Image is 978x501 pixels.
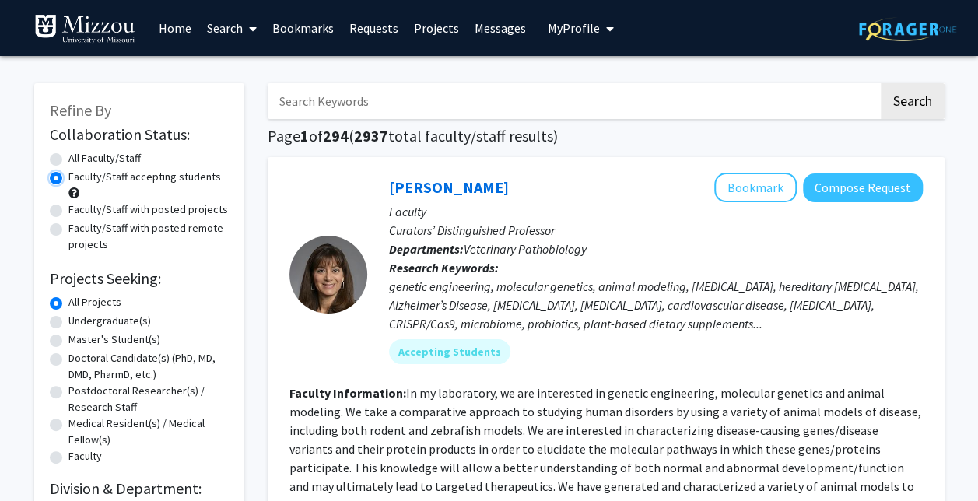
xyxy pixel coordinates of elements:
[12,431,66,489] iframe: Chat
[50,125,229,144] h2: Collaboration Status:
[406,1,467,55] a: Projects
[68,415,229,448] label: Medical Resident(s) / Medical Fellow(s)
[714,173,797,202] button: Add Elizabeth Bryda to Bookmarks
[68,350,229,383] label: Doctoral Candidate(s) (PhD, MD, DMD, PharmD, etc.)
[859,17,956,41] img: ForagerOne Logo
[68,448,102,464] label: Faculty
[265,1,342,55] a: Bookmarks
[342,1,406,55] a: Requests
[548,20,600,36] span: My Profile
[467,1,534,55] a: Messages
[68,150,141,166] label: All Faculty/Staff
[68,169,221,185] label: Faculty/Staff accepting students
[268,127,945,145] h1: Page of ( total faculty/staff results)
[68,294,121,310] label: All Projects
[389,202,923,221] p: Faculty
[323,126,349,145] span: 294
[50,479,229,498] h2: Division & Department:
[68,383,229,415] label: Postdoctoral Researcher(s) / Research Staff
[300,126,309,145] span: 1
[151,1,199,55] a: Home
[199,1,265,55] a: Search
[68,331,160,348] label: Master's Student(s)
[881,83,945,119] button: Search
[464,241,587,257] span: Veterinary Pathobiology
[803,173,923,202] button: Compose Request to Elizabeth Bryda
[289,385,406,401] b: Faculty Information:
[389,277,923,333] div: genetic engineering, molecular genetics, animal modeling, [MEDICAL_DATA], hereditary [MEDICAL_DAT...
[34,14,135,45] img: University of Missouri Logo
[68,201,228,218] label: Faculty/Staff with posted projects
[354,126,388,145] span: 2937
[50,100,111,120] span: Refine By
[50,269,229,288] h2: Projects Seeking:
[389,260,499,275] b: Research Keywords:
[268,83,878,119] input: Search Keywords
[68,220,229,253] label: Faculty/Staff with posted remote projects
[68,313,151,329] label: Undergraduate(s)
[389,339,510,364] mat-chip: Accepting Students
[389,221,923,240] p: Curators’ Distinguished Professor
[389,177,509,197] a: [PERSON_NAME]
[389,241,464,257] b: Departments:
